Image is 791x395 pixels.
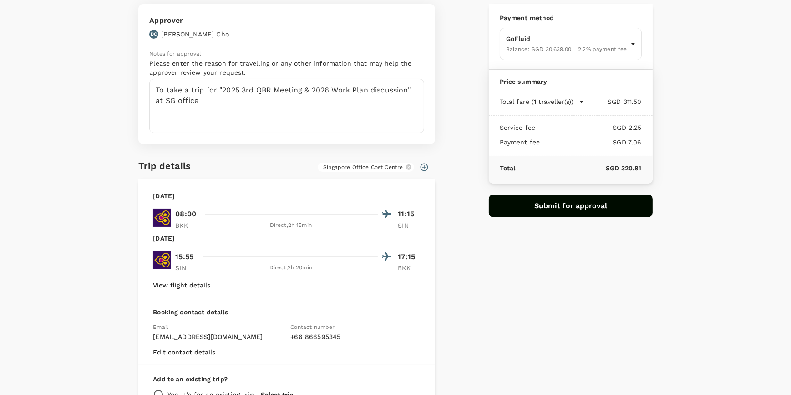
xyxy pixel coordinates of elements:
[151,31,157,37] p: DC
[398,221,421,230] p: SIN
[398,263,421,272] p: BKK
[175,221,198,230] p: BKK
[535,123,641,132] p: SGD 2.25
[153,282,210,289] button: View flight details
[500,123,536,132] p: Service fee
[153,349,215,356] button: Edit contact details
[318,164,408,171] span: Singapore Office Cost Centre
[489,195,653,217] button: Submit for approval
[153,324,168,330] span: Email
[203,221,378,230] div: Direct , 2h 15min
[153,191,174,200] p: [DATE]
[584,97,642,106] p: SGD 311.50
[398,251,421,262] p: 17:15
[500,138,540,147] p: Payment fee
[500,28,642,60] div: GoFluidBalance: SGD 30,639.002.2% payment fee
[203,263,378,272] div: Direct , 2h 20min
[500,164,516,173] p: Total
[290,332,421,341] p: + 66 866595345
[175,251,193,262] p: 15:55
[506,34,627,43] p: GoFluid
[153,234,174,243] p: [DATE]
[540,138,641,147] p: SGD 7.06
[175,209,196,220] p: 08:00
[161,30,229,39] p: [PERSON_NAME] Cho
[138,159,191,173] h6: Trip details
[153,251,171,269] img: TG
[149,15,229,26] p: Approver
[578,46,627,52] span: 2.2 % payment fee
[398,209,421,220] p: 11:15
[500,97,584,106] button: Total fare (1 traveller(s))
[506,46,571,52] span: Balance : SGD 30,639.00
[175,263,198,272] p: SIN
[149,50,424,59] p: Notes for approval
[290,324,335,330] span: Contact number
[153,209,171,227] img: TG
[500,97,573,106] p: Total fare (1 traveller(s))
[153,308,421,317] p: Booking contact details
[500,77,642,86] p: Price summary
[149,59,424,77] p: Please enter the reason for travelling or any other information that may help the approver review...
[318,163,414,172] div: Singapore Office Cost Centre
[153,374,421,384] p: Add to an existing trip?
[515,164,641,173] p: SGD 320.81
[500,13,642,22] p: Payment method
[153,332,283,341] p: [EMAIL_ADDRESS][DOMAIN_NAME]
